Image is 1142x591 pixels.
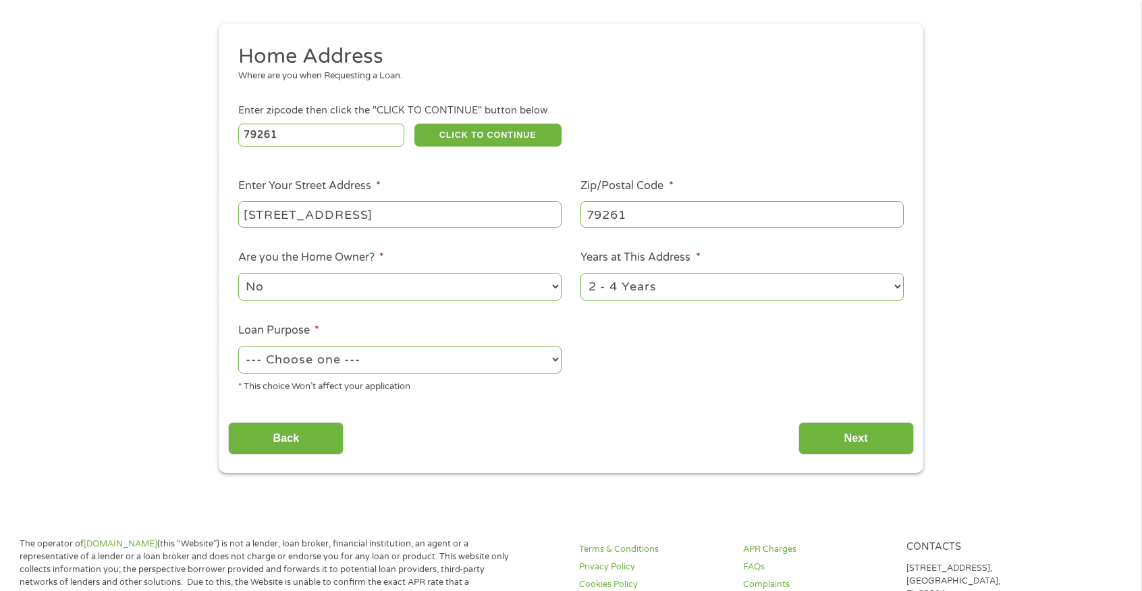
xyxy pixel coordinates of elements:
[906,541,1054,554] h4: Contacts
[238,43,894,70] h2: Home Address
[580,251,700,265] label: Years at This Address
[743,543,890,556] a: APR Charges
[238,251,384,265] label: Are you the Home Owner?
[798,422,914,455] input: Next
[743,561,890,573] a: FAQs
[579,578,726,591] a: Cookies Policy
[414,124,562,147] button: CLICK TO CONTINUE
[84,538,157,549] a: [DOMAIN_NAME]
[580,179,673,193] label: Zip/Postal Code
[238,179,381,193] label: Enter Your Street Address
[228,422,344,455] input: Back
[579,543,726,556] a: Terms & Conditions
[238,376,562,394] div: * This choice Won’t affect your application
[238,124,405,147] input: Enter Zipcode (e.g 01510)
[238,70,894,83] div: Where are you when Requesting a Loan.
[238,201,562,227] input: 1 Main Street
[579,561,726,573] a: Privacy Policy
[238,103,904,118] div: Enter zipcode then click the "CLICK TO CONTINUE" button below.
[238,324,319,338] label: Loan Purpose
[743,578,890,591] a: Complaints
